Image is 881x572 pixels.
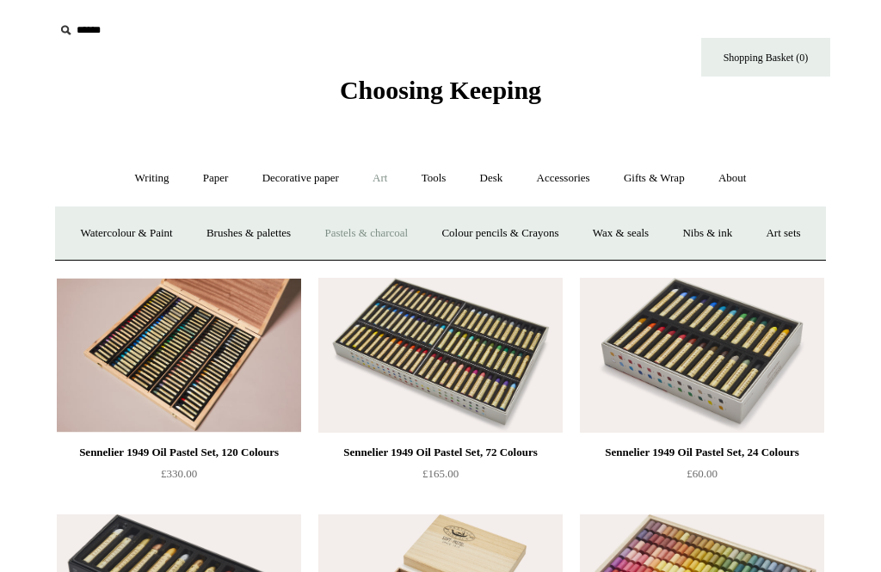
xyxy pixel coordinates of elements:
[340,89,541,101] a: Choosing Keeping
[584,442,820,463] div: Sennelier 1949 Oil Pastel Set, 24 Colours
[406,156,462,201] a: Tools
[161,467,197,480] span: £330.00
[57,278,301,433] img: Sennelier 1949 Oil Pastel Set, 120 Colours
[318,442,563,513] a: Sennelier 1949 Oil Pastel Set, 72 Colours £165.00
[318,278,563,433] a: Sennelier 1949 Oil Pastel Set, 72 Colours Sennelier 1949 Oil Pastel Set, 72 Colours
[703,156,762,201] a: About
[580,278,824,433] img: Sennelier 1949 Oil Pastel Set, 24 Colours
[580,442,824,513] a: Sennelier 1949 Oil Pastel Set, 24 Colours £60.00
[65,211,188,256] a: Watercolour & Paint
[608,156,700,201] a: Gifts & Wrap
[426,211,574,256] a: Colour pencils & Crayons
[750,211,816,256] a: Art sets
[57,442,301,513] a: Sennelier 1949 Oil Pastel Set, 120 Colours £330.00
[687,467,718,480] span: £60.00
[57,278,301,433] a: Sennelier 1949 Oil Pastel Set, 120 Colours Sennelier 1949 Oil Pastel Set, 120 Colours
[318,278,563,433] img: Sennelier 1949 Oil Pastel Set, 72 Colours
[120,156,185,201] a: Writing
[188,156,244,201] a: Paper
[667,211,748,256] a: Nibs & ink
[577,211,664,256] a: Wax & seals
[701,38,830,77] a: Shopping Basket (0)
[357,156,403,201] a: Art
[580,278,824,433] a: Sennelier 1949 Oil Pastel Set, 24 Colours Sennelier 1949 Oil Pastel Set, 24 Colours
[340,76,541,104] span: Choosing Keeping
[465,156,519,201] a: Desk
[191,211,306,256] a: Brushes & palettes
[521,156,606,201] a: Accessories
[61,442,297,463] div: Sennelier 1949 Oil Pastel Set, 120 Colours
[247,156,354,201] a: Decorative paper
[422,467,459,480] span: £165.00
[323,442,558,463] div: Sennelier 1949 Oil Pastel Set, 72 Colours
[309,211,423,256] a: Pastels & charcoal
